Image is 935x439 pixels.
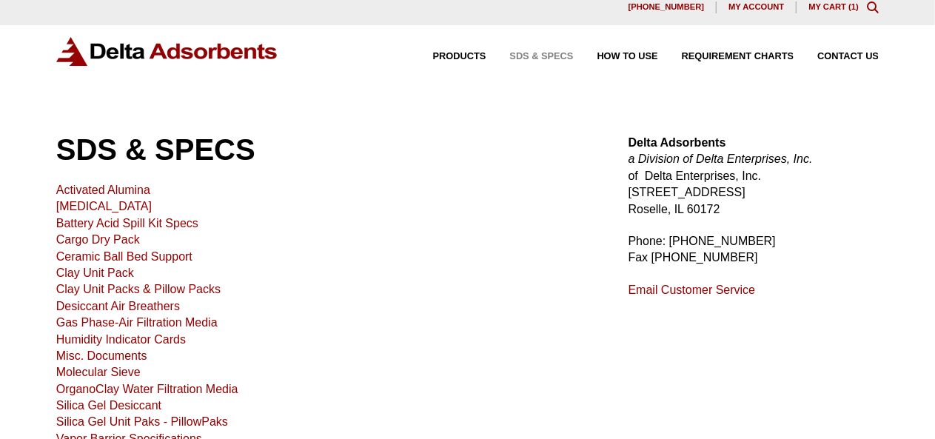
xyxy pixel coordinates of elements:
a: My account [717,1,797,13]
em: a Division of Delta Enterprises, Inc. [629,153,813,165]
a: SDS & SPECS [486,52,574,61]
span: How to Use [597,52,658,61]
a: Silica Gel Desiccant [56,399,161,412]
a: Email Customer Service [629,284,756,296]
a: Ceramic Ball Bed Support [56,250,192,263]
span: Requirement Charts [682,52,794,61]
a: Battery Acid Spill Kit Specs [56,217,198,229]
span: SDS & SPECS [510,52,574,61]
img: Delta Adsorbents [56,37,278,66]
a: My Cart (1) [808,2,859,11]
a: Requirement Charts [658,52,794,61]
a: Silica Gel Unit Paks - PillowPaks [56,415,228,428]
a: Cargo Dry Pack [56,233,140,246]
a: Contact Us [794,52,879,61]
span: Products [433,52,486,61]
span: 1 [851,2,856,11]
span: Contact Us [817,52,879,61]
a: Misc. Documents [56,349,147,362]
a: Clay Unit Packs & Pillow Packs [56,283,221,295]
h1: SDS & SPECS [56,135,593,164]
a: [PHONE_NUMBER] [617,1,717,13]
a: Desiccant Air Breathers [56,300,180,312]
a: Clay Unit Pack [56,267,134,279]
span: My account [728,3,784,11]
a: Gas Phase-Air Filtration Media [56,316,218,329]
a: How to Use [574,52,658,61]
a: [MEDICAL_DATA] [56,200,152,212]
a: Humidity Indicator Cards [56,333,186,346]
strong: Delta Adsorbents [629,136,726,149]
p: of Delta Enterprises, Inc. [STREET_ADDRESS] Roselle, IL 60172 [629,135,879,218]
a: Products [409,52,486,61]
a: Activated Alumina [56,184,150,196]
p: Phone: [PHONE_NUMBER] Fax [PHONE_NUMBER] [629,233,879,267]
div: Toggle Modal Content [867,1,879,13]
a: OrganoClay Water Filtration Media [56,383,238,395]
a: Molecular Sieve [56,366,141,378]
span: [PHONE_NUMBER] [629,3,705,11]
